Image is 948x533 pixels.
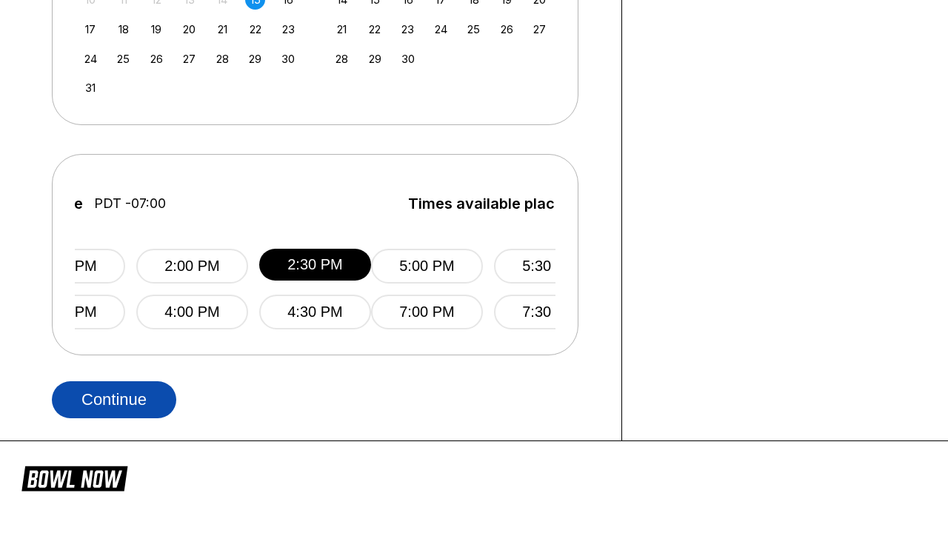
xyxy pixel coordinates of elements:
[398,49,418,69] div: Choose Tuesday, September 30th, 2025
[213,19,233,39] div: Choose Thursday, August 21st, 2025
[147,49,167,69] div: Choose Tuesday, August 26th, 2025
[245,19,265,39] div: Choose Friday, August 22nd, 2025
[94,195,166,212] span: PDT -07:00
[365,19,385,39] div: Choose Monday, September 22nd, 2025
[494,295,606,329] button: 7:30 PM
[245,49,265,69] div: Choose Friday, August 29th, 2025
[147,19,167,39] div: Choose Tuesday, August 19th, 2025
[136,295,248,329] button: 4:00 PM
[278,19,298,39] div: Choose Saturday, August 23rd, 2025
[398,19,418,39] div: Choose Tuesday, September 23rd, 2025
[408,195,564,212] span: Times available place
[464,19,484,39] div: Choose Thursday, September 25th, 2025
[81,78,101,98] div: Choose Sunday, August 31st, 2025
[497,19,517,39] div: Choose Friday, September 26th, 2025
[259,249,371,281] button: 2:30 PM
[179,49,199,69] div: Choose Wednesday, August 27th, 2025
[52,381,176,418] button: Continue
[332,19,352,39] div: Choose Sunday, September 21st, 2025
[371,249,483,284] button: 5:00 PM
[494,249,606,284] button: 5:30 PM
[259,295,371,329] button: 4:30 PM
[81,49,101,69] div: Choose Sunday, August 24th, 2025
[371,295,483,329] button: 7:00 PM
[278,49,298,69] div: Choose Saturday, August 30th, 2025
[213,49,233,69] div: Choose Thursday, August 28th, 2025
[431,19,451,39] div: Choose Wednesday, September 24th, 2025
[179,19,199,39] div: Choose Wednesday, August 20th, 2025
[113,49,133,69] div: Choose Monday, August 25th, 2025
[530,19,550,39] div: Choose Saturday, September 27th, 2025
[113,19,133,39] div: Choose Monday, August 18th, 2025
[332,49,352,69] div: Choose Sunday, September 28th, 2025
[136,249,248,284] button: 2:00 PM
[365,49,385,69] div: Choose Monday, September 29th, 2025
[81,19,101,39] div: Choose Sunday, August 17th, 2025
